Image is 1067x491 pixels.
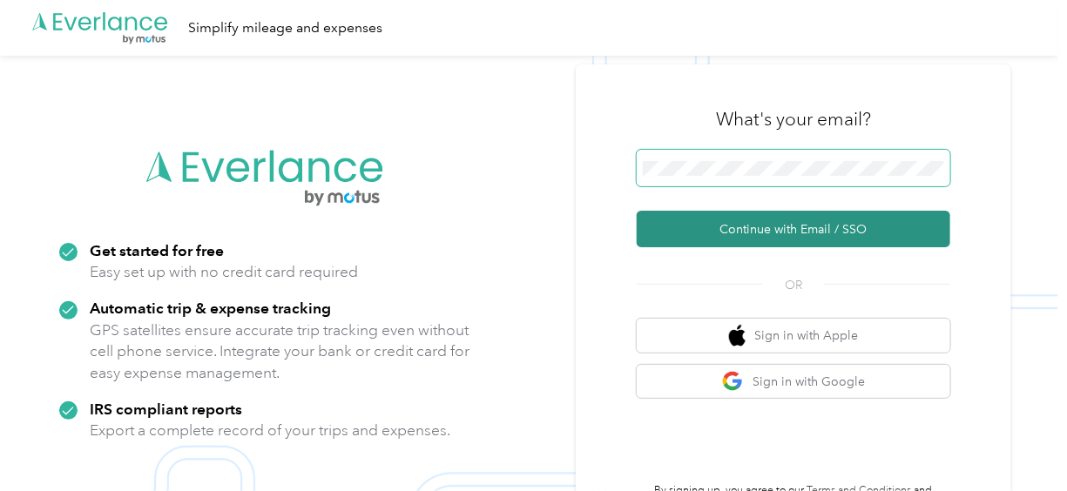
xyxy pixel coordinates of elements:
strong: IRS compliant reports [90,400,242,418]
strong: Automatic trip & expense tracking [90,299,331,317]
p: Easy set up with no credit card required [90,261,358,283]
div: Simplify mileage and expenses [188,17,382,39]
p: GPS satellites ensure accurate trip tracking even without cell phone service. Integrate your bank... [90,319,470,384]
h3: What's your email? [716,107,871,131]
p: Export a complete record of your trips and expenses. [90,420,450,441]
strong: Get started for free [90,241,224,259]
button: apple logoSign in with Apple [637,319,950,353]
button: google logoSign in with Google [637,365,950,399]
button: Continue with Email / SSO [637,211,950,247]
img: google logo [722,371,744,393]
img: apple logo [729,325,746,346]
span: OR [763,276,824,294]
